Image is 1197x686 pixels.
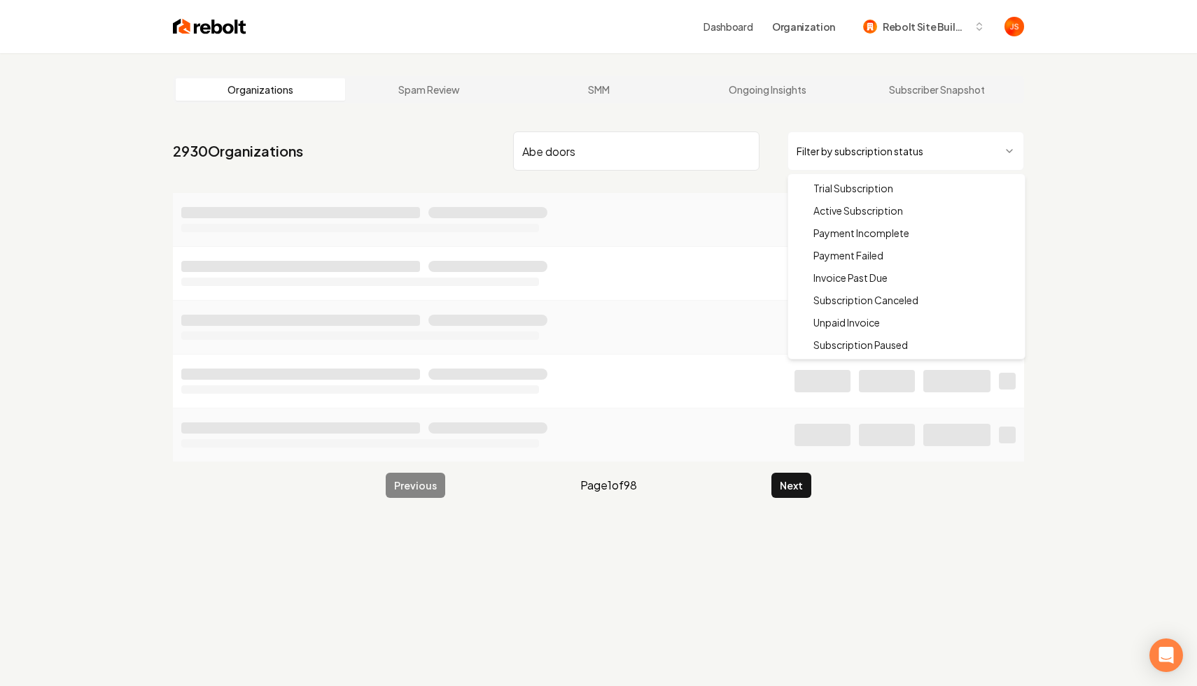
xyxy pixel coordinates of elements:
span: Trial Subscription [813,181,893,195]
span: Invoice Past Due [813,271,888,285]
span: Unpaid Invoice [813,315,880,329]
span: Payment Failed [813,248,883,262]
span: Payment Incomplete [813,226,909,240]
span: Subscription Canceled [813,293,918,307]
span: Active Subscription [813,203,903,217]
span: Subscription Paused [813,338,908,352]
